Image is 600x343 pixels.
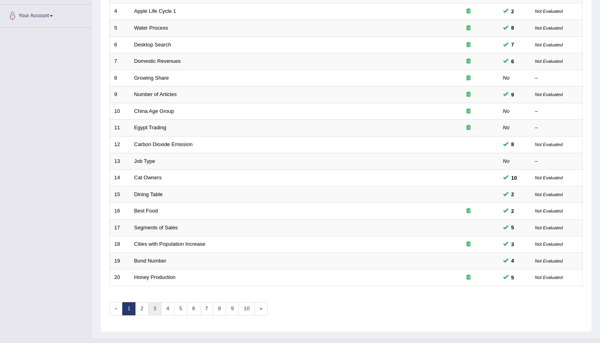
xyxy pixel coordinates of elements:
[148,302,162,315] a: 3
[443,24,494,32] div: Exam occurring question
[200,302,213,315] a: 7
[174,302,187,315] a: 5
[535,275,563,280] small: Not Evaluated
[110,219,130,236] td: 17
[508,90,517,99] span: You can still take this question
[508,240,517,249] span: You can still take this question
[110,120,130,136] td: 11
[508,273,517,282] span: You can still take this question
[110,170,130,187] td: 14
[508,57,517,66] span: You can still take this question
[134,158,156,164] a: Job Type
[535,124,578,132] div: –
[134,42,172,48] a: Desktop Search
[134,124,166,130] a: Egypt Trading
[535,9,563,14] small: Not Evaluated
[110,86,130,103] td: 9
[110,103,130,120] td: 10
[187,302,200,315] a: 6
[443,41,494,49] div: Exam occurring question
[443,91,494,98] div: Exam occurring question
[508,24,517,32] span: You can still take this question
[110,70,130,86] td: 8
[508,7,517,16] span: You can still take this question
[503,75,510,81] em: No
[535,259,563,263] small: Not Evaluated
[443,74,494,82] div: Exam occurring question
[110,236,130,253] td: 18
[135,302,148,315] a: 2
[110,153,130,170] td: 13
[110,53,130,70] td: 7
[134,108,174,114] a: China Age Group
[134,274,176,280] a: Honey Production
[122,302,135,315] a: 1
[535,225,563,230] small: Not Evaluated
[134,141,193,147] a: Carbon Dioxide Emission
[503,108,510,114] em: No
[213,302,226,315] a: 8
[443,274,494,281] div: Exam occurring question
[110,20,130,37] td: 5
[535,108,578,115] div: –
[238,302,255,315] a: 10
[535,74,578,82] div: –
[110,269,130,286] td: 20
[508,257,517,265] span: You can still take this question
[443,241,494,248] div: Exam occurring question
[535,92,563,97] small: Not Evaluated
[508,40,517,49] span: You can still take this question
[110,186,130,203] td: 15
[535,42,563,47] small: Not Evaluated
[134,8,176,14] a: Apple Life Cycle 1
[535,26,563,30] small: Not Evaluated
[508,190,517,199] span: You can still take this question
[110,36,130,53] td: 6
[134,208,158,214] a: Best Food
[226,302,239,315] a: 9
[443,124,494,132] div: Exam occurring question
[134,225,178,231] a: Segments of Sales
[508,140,517,148] span: You can still take this question
[134,258,166,264] a: Bond Number
[134,58,181,64] a: Domestic Revenues
[110,203,130,220] td: 16
[161,302,174,315] a: 4
[110,3,130,20] td: 4
[535,209,563,213] small: Not Evaluated
[535,59,563,64] small: Not Evaluated
[443,207,494,215] div: Exam occurring question
[134,241,206,247] a: Cities with Population Increase
[443,58,494,65] div: Exam occurring question
[503,158,510,164] em: No
[110,136,130,153] td: 12
[134,191,163,197] a: Dining Table
[535,242,563,247] small: Not Evaluated
[535,175,563,180] small: Not Evaluated
[535,142,563,147] small: Not Evaluated
[134,75,169,81] a: Growing Share
[109,302,123,315] span: «
[508,207,517,215] span: You can still take this question
[503,124,510,130] em: No
[134,91,177,97] a: Number of Articles
[443,108,494,115] div: Exam occurring question
[134,25,168,31] a: Water Process
[110,253,130,269] td: 19
[134,175,162,181] a: Cat Owners
[535,192,563,197] small: Not Evaluated
[535,158,578,165] div: –
[0,5,92,25] a: Your Account
[508,174,520,182] span: You cannot take this question anymore
[443,8,494,15] div: Exam occurring question
[255,302,268,315] a: »
[508,223,517,232] span: You can still take this question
